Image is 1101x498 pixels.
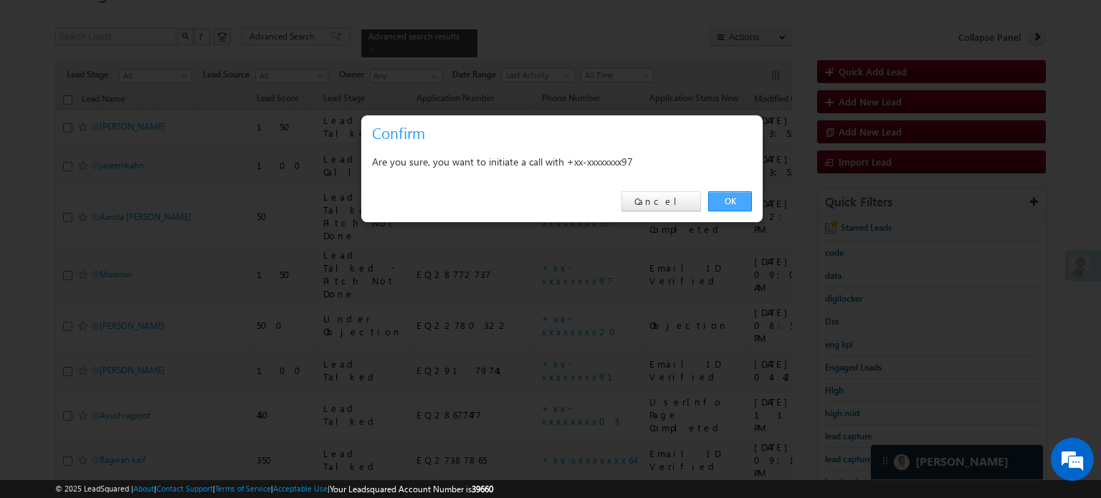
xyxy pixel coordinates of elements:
textarea: Type your message and hit 'Enter' [19,133,262,378]
a: Contact Support [156,484,213,493]
a: Terms of Service [215,484,271,493]
img: d_60004797649_company_0_60004797649 [24,75,60,94]
div: Chat with us now [75,75,241,94]
span: Your Leadsquared Account Number is [330,484,493,494]
span: 39660 [472,484,493,494]
span: © 2025 LeadSquared | | | | | [55,482,493,496]
h3: Confirm [372,120,758,145]
div: Are you sure, you want to initiate a call with +xx-xxxxxxxx97 [372,153,752,171]
div: Minimize live chat window [235,7,270,42]
a: Cancel [621,191,701,211]
a: Acceptable Use [273,484,328,493]
a: About [133,484,154,493]
a: OK [708,191,752,211]
em: Start Chat [195,390,260,409]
